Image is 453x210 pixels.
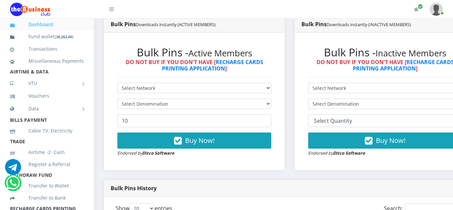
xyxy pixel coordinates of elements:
a: Vouchers [10,88,84,104]
small: Endorsed by [308,150,365,156]
a: Transactions [10,41,84,57]
a: Transfer to Wallet [10,178,84,194]
a: VTU [10,75,84,92]
a: Register a Referral [10,157,84,172]
a: Transfer to Bank [10,190,84,206]
span: Buy Now! [376,136,405,145]
small: Endorsed by [117,150,174,156]
h2: Bulk Pins - [117,46,271,59]
strong: Bulk Pins [111,20,216,28]
small: [ ] [55,34,73,39]
small: Inactive Members [376,47,446,59]
img: Logo [10,3,50,16]
a: RECHARGE CARDS PRINTING APPLICATION [162,58,263,72]
a: Fund wallet[38,263.60] [10,29,84,45]
b: 38,263.60 [56,34,72,39]
span: Buy Now! [185,136,215,145]
a: Dashboard [10,17,84,32]
button: Buy Now! [117,133,271,149]
strong: Ditco Software [333,150,365,156]
small: Downloads instantly (INACTIVE MEMBERS) [327,21,411,28]
strong: Bulk Pins History [111,185,157,192]
i: Renew/Upgrade Subscription [414,7,419,12]
small: Downloads instantly (ACTIVE MEMBERS) [136,21,216,28]
img: User [430,3,443,16]
strong: Ditco Software [142,150,174,156]
input: Enter Quantity [117,114,271,127]
a: Chat for support [5,164,21,175]
a: Cable TV, Electricity [10,123,84,139]
strong: DO NOT BUY IF YOU DON'T HAVE [ ] [126,58,263,72]
strong: Bulk Pins [301,20,411,28]
span: Renew/Upgrade Subscription [418,4,423,9]
a: Data [10,100,84,117]
a: Miscellaneous Payments [10,53,84,69]
a: Chat for support [6,180,20,191]
a: Airtime -2- Cash [10,145,84,160]
small: Active Members [188,47,252,59]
